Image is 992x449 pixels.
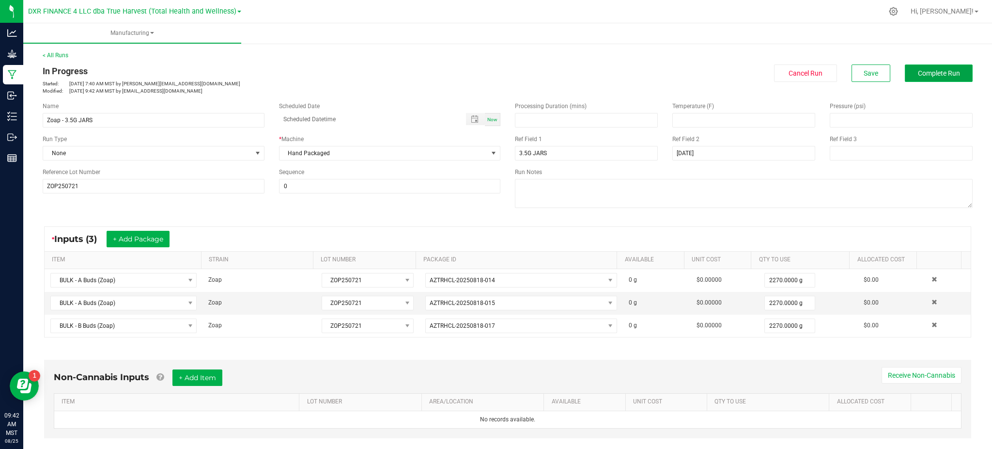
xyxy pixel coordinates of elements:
a: QTY TO USESortable [714,398,825,406]
span: AZTRHCL-20250818-017 [430,322,495,329]
span: Complete Run [918,69,960,77]
a: AREA/LOCATIONSortable [429,398,540,406]
span: Save [864,69,878,77]
a: Add Non-Cannabis items that were also consumed in the run (e.g. gloves and packaging); Also add N... [156,372,164,383]
span: Temperature (F) [672,103,714,110]
span: AZTRHCL-20250818-015 [430,300,495,306]
inline-svg: Inbound [7,91,17,100]
p: [DATE] 9:42 AM MST by [EMAIL_ADDRESS][DOMAIN_NAME] [43,87,500,95]
a: STRAINSortable [209,256,309,264]
span: Hand Packaged [279,146,488,160]
span: BULK - A Buds (Zoap) [51,273,184,287]
span: 0 [629,276,632,283]
span: DXR FINANCE 4 LLC dba True Harvest (Total Health and Wellness) [28,7,236,16]
iframe: Resource center [10,371,39,401]
span: 0 [629,322,632,329]
span: Zoap [208,276,222,283]
span: Ref Field 3 [830,136,857,143]
span: Run Type [43,135,67,144]
span: None [43,146,252,160]
inline-svg: Analytics [7,28,17,38]
inline-svg: Grow [7,49,17,59]
a: Sortable [924,256,958,264]
span: NO DATA FOUND [425,319,617,333]
span: $0.00000 [697,276,722,283]
p: 09:42 AM MST [4,411,19,437]
span: Manufacturing [23,29,241,37]
button: Cancel Run [774,64,837,82]
span: Hi, [PERSON_NAME]! [911,7,974,15]
button: Complete Run [905,64,973,82]
iframe: Resource center unread badge [29,370,40,382]
inline-svg: Outbound [7,132,17,142]
a: AVAILABLESortable [625,256,681,264]
span: Pressure (psi) [830,103,866,110]
span: Cancel Run [789,69,822,77]
p: 08/25 [4,437,19,445]
button: Save [852,64,890,82]
span: Ref Field 2 [672,136,699,143]
a: PACKAGE IDSortable [423,256,613,264]
a: Manufacturing [23,23,241,44]
span: Scheduled Date [279,103,320,110]
inline-svg: Inventory [7,112,17,121]
a: < All Runs [43,52,68,59]
span: $0.00000 [697,299,722,306]
span: Inputs (3) [54,234,107,244]
span: Ref Field 1 [515,136,542,143]
a: ITEMSortable [62,398,295,406]
span: Non-Cannabis Inputs [54,372,149,383]
span: Zoap [208,299,222,306]
td: No records available. [54,411,961,428]
span: Toggle popup [466,113,485,125]
span: Run Notes [515,169,542,176]
div: Manage settings [887,7,899,16]
a: AVAILABLESortable [552,398,622,406]
span: Zoap [208,322,222,329]
span: NO DATA FOUND [50,319,197,333]
span: g [634,276,637,283]
button: + Add Item [172,369,222,386]
span: NO DATA FOUND [50,296,197,310]
a: Allocated CostSortable [857,256,913,264]
span: Processing Duration (mins) [515,103,587,110]
inline-svg: Reports [7,153,17,163]
span: $0.00 [864,322,879,329]
div: In Progress [43,64,500,78]
span: g [634,322,637,329]
span: g [634,299,637,306]
span: AZTRHCL-20250818-014 [430,277,495,284]
span: Modified: [43,87,69,95]
span: NO DATA FOUND [50,273,197,288]
span: $0.00000 [697,322,722,329]
p: [DATE] 7:40 AM MST by [PERSON_NAME][EMAIL_ADDRESS][DOMAIN_NAME] [43,80,500,87]
button: + Add Package [107,231,170,247]
span: BULK - B Buds (Zoap) [51,319,184,333]
a: ITEMSortable [52,256,197,264]
span: Name [43,103,59,110]
span: BULK - A Buds (Zoap) [51,296,184,310]
span: $0.00 [864,299,879,306]
span: ZOP250721 [322,296,402,310]
a: Unit CostSortable [633,398,703,406]
span: Sequence [279,169,304,176]
inline-svg: Manufacturing [7,70,17,80]
span: Machine [281,136,304,143]
span: Now [487,117,497,122]
span: ZOP250721 [322,319,402,333]
span: 0 [629,299,632,306]
a: Sortable [918,398,948,406]
span: Reference Lot Number [43,169,100,176]
a: LOT NUMBERSortable [307,398,418,406]
span: ZOP250721 [322,273,402,287]
a: LOT NUMBERSortable [321,256,412,264]
a: QTY TO USESortable [759,256,846,264]
input: Scheduled Datetime [279,113,456,125]
a: Allocated CostSortable [837,398,907,406]
a: Unit CostSortable [692,256,747,264]
button: Receive Non-Cannabis [882,367,961,384]
span: $0.00 [864,276,879,283]
span: Started: [43,80,69,87]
